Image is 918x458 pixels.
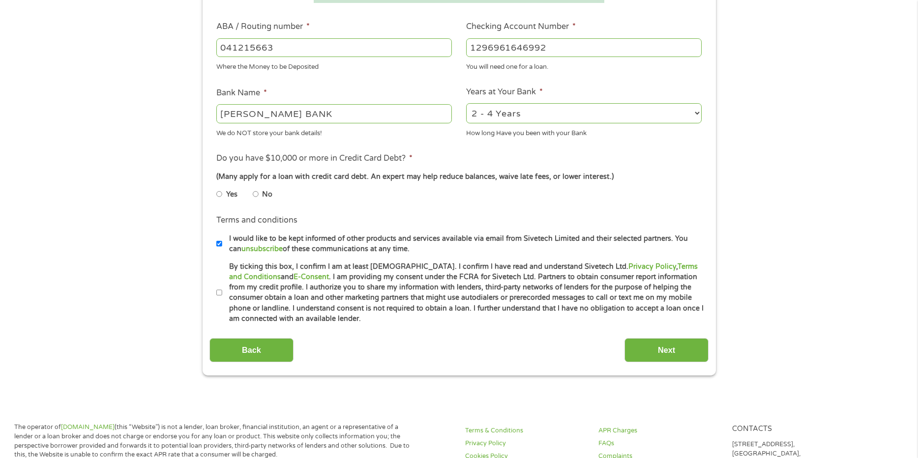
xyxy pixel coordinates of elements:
[262,189,272,200] label: No
[598,439,720,448] a: FAQs
[216,125,452,138] div: We do NOT store your bank details!
[628,262,676,271] a: Privacy Policy
[465,439,587,448] a: Privacy Policy
[465,426,587,435] a: Terms & Conditions
[466,59,702,72] div: You will need one for a loan.
[216,153,413,164] label: Do you have $10,000 or more in Credit Card Debt?
[294,273,329,281] a: E-Consent
[222,233,705,255] label: I would like to be kept informed of other products and services available via email from Sivetech...
[216,172,701,182] div: (Many apply for a loan with credit card debt. An expert may help reduce balances, waive late fees...
[222,261,705,324] label: By ticking this box, I confirm I am at least [DEMOGRAPHIC_DATA]. I confirm I have read and unders...
[466,38,702,57] input: 345634636
[598,426,720,435] a: APR Charges
[466,125,702,138] div: How long Have you been with your Bank
[216,215,297,226] label: Terms and conditions
[216,38,452,57] input: 263177916
[229,262,698,281] a: Terms and Conditions
[466,87,543,97] label: Years at Your Bank
[216,59,452,72] div: Where the Money to be Deposited
[226,189,237,200] label: Yes
[732,425,854,434] h4: Contacts
[209,338,294,362] input: Back
[466,22,576,32] label: Checking Account Number
[216,88,267,98] label: Bank Name
[61,423,115,431] a: [DOMAIN_NAME]
[216,22,310,32] label: ABA / Routing number
[241,245,283,253] a: unsubscribe
[624,338,709,362] input: Next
